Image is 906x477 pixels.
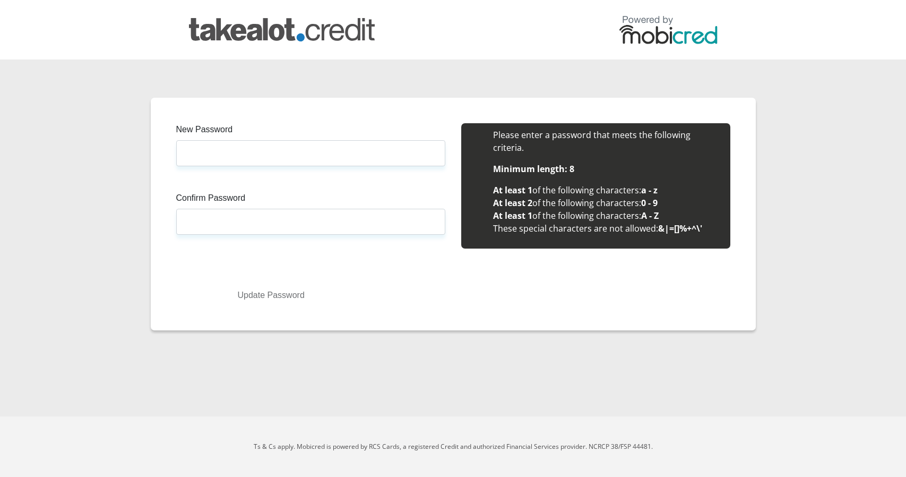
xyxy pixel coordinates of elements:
[493,209,720,222] li: of the following characters:
[493,184,720,197] li: of the following characters:
[184,286,358,305] button: Update Password
[176,123,445,140] label: New Password
[493,184,532,196] b: At least 1
[176,192,445,209] label: Confirm Password
[176,140,445,166] input: Enter new Password
[658,223,702,234] b: &|=[]%+^\'
[176,209,445,235] input: Confirm Password
[641,197,658,209] b: 0 - 9
[493,197,720,209] li: of the following characters:
[493,197,532,209] b: At least 2
[493,222,720,235] li: These special characters are not allowed:
[189,18,375,41] img: takealot_credit logo
[493,210,532,222] b: At least 1
[493,163,574,175] b: Minimum length: 8
[493,129,720,154] li: Please enter a password that meets the following criteria.
[619,15,718,44] img: powered by mobicred logo
[641,184,658,196] b: a - z
[159,442,748,452] p: Ts & Cs apply. Mobicred is powered by RCS Cards, a registered Credit and authorized Financial Ser...
[641,210,659,222] b: A - Z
